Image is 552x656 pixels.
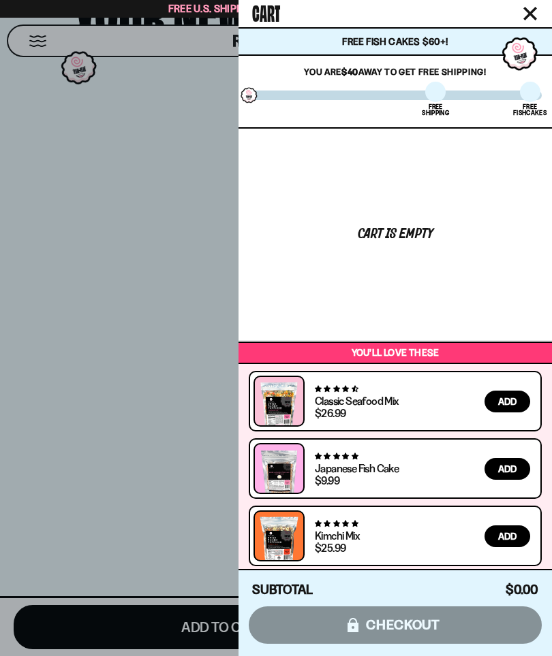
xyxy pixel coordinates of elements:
[315,394,399,408] a: Classic Seafood Mix
[422,103,448,116] div: Free Shipping
[315,475,339,486] div: $9.99
[315,542,346,553] div: $25.99
[315,384,358,393] span: 4.68 stars
[513,103,547,116] div: Free Fishcakes
[315,408,346,419] div: $26.99
[168,2,384,15] span: Free U.S. Shipping on Orders over $40 🍜
[315,519,358,528] span: 4.76 stars
[315,452,358,461] span: 4.77 stars
[485,525,530,547] button: Add
[498,531,517,541] span: Add
[315,529,359,542] a: Kimchi Mix
[242,346,549,359] p: You’ll love these
[506,582,538,597] span: $0.00
[342,35,448,48] span: Free Fish Cakes $60+!
[315,461,399,475] a: Japanese Fish Cake
[498,464,517,474] span: Add
[341,66,358,77] strong: $40
[520,3,540,24] button: Close cart
[358,227,433,242] div: Cart is empty
[485,391,530,412] button: Add
[485,458,530,480] button: Add
[252,583,313,597] h4: Subtotal
[249,66,542,77] p: You are away to get Free Shipping!
[498,397,517,406] span: Add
